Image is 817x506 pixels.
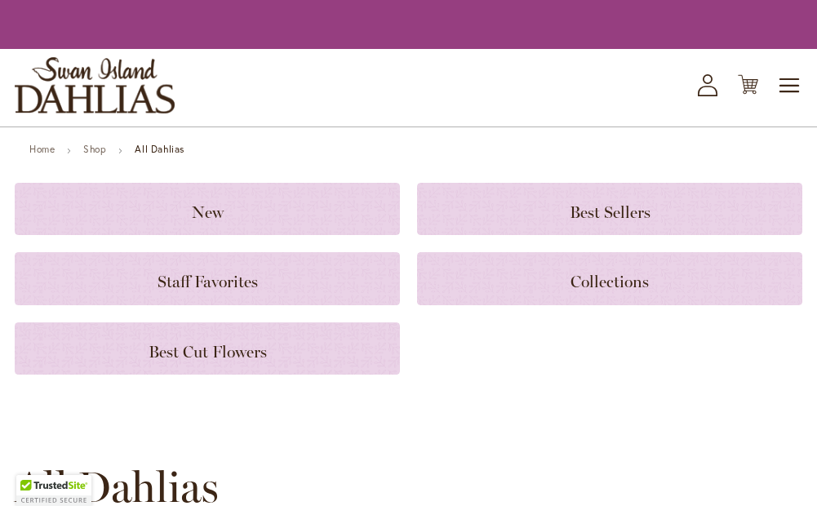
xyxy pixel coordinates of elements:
[192,202,224,222] span: New
[158,272,258,291] span: Staff Favorites
[149,342,267,362] span: Best Cut Flowers
[135,143,184,155] strong: All Dahlias
[15,322,400,375] a: Best Cut Flowers
[571,272,649,291] span: Collections
[12,448,58,494] iframe: Launch Accessibility Center
[417,252,802,304] a: Collections
[29,143,55,155] a: Home
[15,57,175,113] a: store logo
[15,252,400,304] a: Staff Favorites
[417,183,802,235] a: Best Sellers
[570,202,650,222] span: Best Sellers
[15,183,400,235] a: New
[83,143,106,155] a: Shop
